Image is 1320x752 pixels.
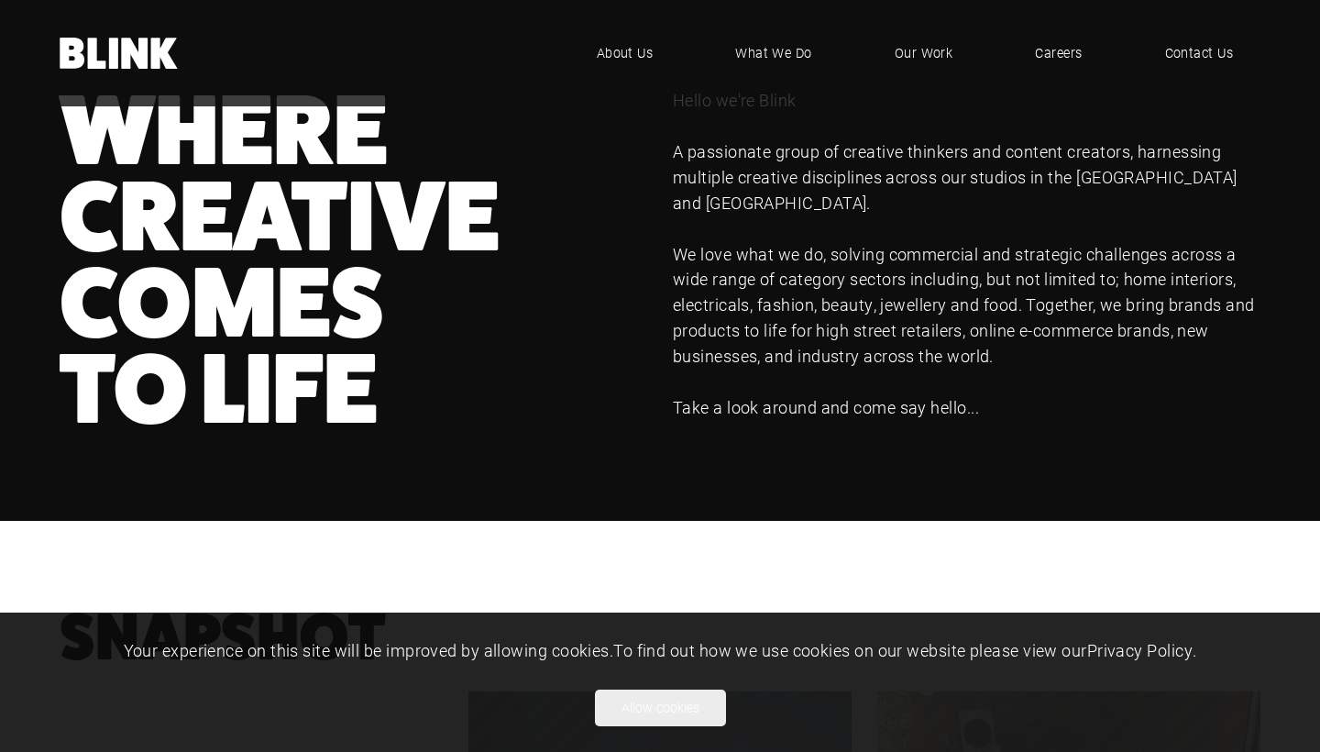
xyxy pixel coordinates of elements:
[569,26,681,81] a: About Us
[708,26,840,81] a: What We Do
[895,43,953,63] span: Our Work
[60,38,179,69] a: Home
[60,609,1260,667] h1: Snapshot
[1138,26,1261,81] a: Contact Us
[673,139,1260,216] p: A passionate group of creative thinkers and content creators, harnessing multiple creative discip...
[673,242,1260,370] p: We love what we do, solving commercial and strategic challenges across a wide range of category s...
[124,639,1197,661] span: Your experience on this site will be improved by allowing cookies. To find out how we use cookies...
[597,43,654,63] span: About Us
[867,26,981,81] a: Our Work
[1035,43,1082,63] span: Careers
[1007,26,1109,81] a: Careers
[673,395,1260,421] p: Take a look around and come say hello...
[595,690,726,726] button: Allow cookies
[1087,639,1193,661] a: Privacy Policy
[60,88,647,433] h1: Where Creative Comes to Life
[1165,43,1234,63] span: Contact Us
[735,43,812,63] span: What We Do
